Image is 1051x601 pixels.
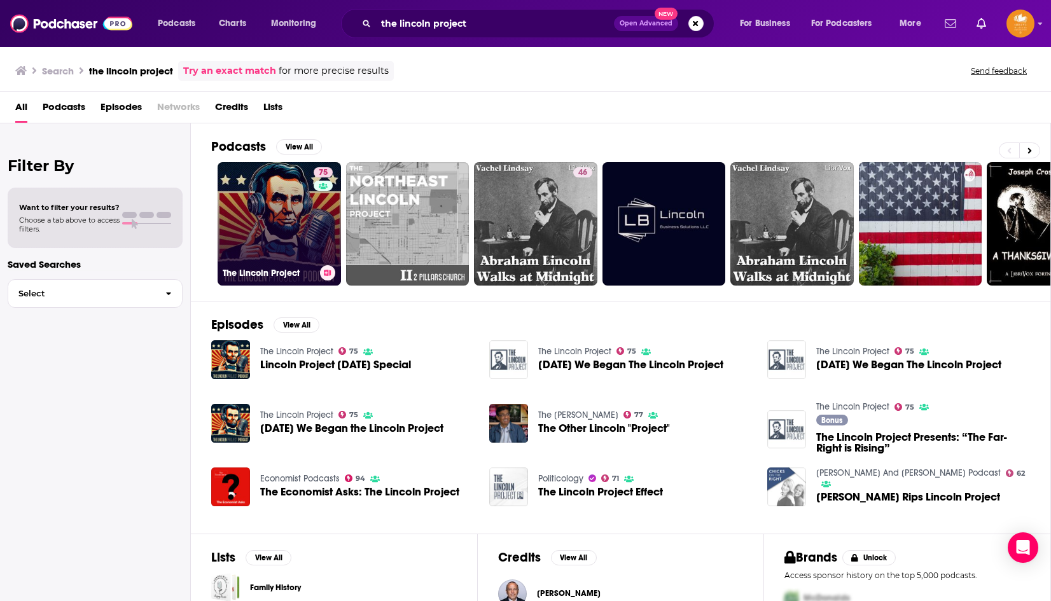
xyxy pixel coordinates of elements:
a: The Lincoln Project [538,346,611,357]
span: 75 [319,167,328,179]
button: open menu [149,13,212,34]
h2: Filter By [8,156,183,175]
a: 75 [894,347,915,355]
a: Credits [215,97,248,123]
img: Trump Rips Lincoln Project [767,467,806,506]
a: 75 [894,403,915,411]
a: Family History [250,581,301,595]
a: Economist Podcasts [260,473,340,484]
span: 71 [612,476,619,481]
a: Three Years Ago We Began The Lincoln Project [489,340,528,379]
h2: Episodes [211,317,263,333]
button: open menu [891,13,937,34]
div: Open Intercom Messenger [1008,532,1038,563]
button: Unlock [842,550,896,565]
span: Charts [219,15,246,32]
span: [DATE] We Began the Lincoln Project [260,423,443,434]
h3: the lincoln project [89,65,173,77]
span: Bonus [821,417,842,424]
button: View All [276,139,322,155]
span: Episodes [101,97,142,123]
span: 94 [356,476,365,481]
span: For Podcasters [811,15,872,32]
a: The Lincoln Project [260,346,333,357]
a: Charts [211,13,254,34]
button: open menu [803,13,891,34]
button: View All [274,317,319,333]
a: ListsView All [211,549,291,565]
a: 46 [474,162,597,286]
a: Politicology [538,473,583,484]
span: Logged in as ShreveWilliams [1006,10,1034,38]
a: EpisodesView All [211,317,319,333]
p: Access sponsor history on the top 5,000 podcasts. [784,570,1030,580]
div: Search podcasts, credits, & more... [353,9,727,38]
a: The Lincoln Project [816,346,889,357]
span: Open Advanced [620,20,672,27]
input: Search podcasts, credits, & more... [376,13,614,34]
a: The Other Lincoln "Project" [538,423,670,434]
a: 46 [573,167,592,177]
a: The Lincoln Project Effect [538,487,663,497]
span: 46 [578,167,587,179]
a: The Lincoln Project Presents: “The Far-Right is Rising” [816,432,1030,453]
span: [PERSON_NAME] Rips Lincoln Project [816,492,1000,502]
a: Podcasts [43,97,85,123]
h2: Podcasts [211,139,266,155]
h3: Search [42,65,74,77]
a: 75The Lincoln Project [218,162,341,286]
a: 75 [314,167,333,177]
a: Podchaser - Follow, Share and Rate Podcasts [10,11,132,36]
span: The Economist Asks: The Lincoln Project [260,487,459,497]
a: Lincoln Project Election Day Special [260,359,411,370]
img: Lincoln Project Election Day Special [211,340,250,379]
button: Select [8,279,183,308]
a: Show notifications dropdown [971,13,991,34]
a: All [15,97,27,123]
span: 75 [905,349,914,354]
span: Networks [157,97,200,123]
span: [DATE] We Began The Lincoln Project [816,359,1001,370]
span: For Business [740,15,790,32]
a: Two Years Ago We Began The Lincoln Project [816,359,1001,370]
a: Trump Rips Lincoln Project [816,492,1000,502]
a: Lists [263,97,282,123]
img: The Economist Asks: The Lincoln Project [211,467,250,506]
h2: Brands [784,549,837,565]
a: 94 [345,474,366,482]
span: Podcasts [158,15,195,32]
span: Select [8,289,155,298]
span: Choose a tab above to access filters. [19,216,120,233]
img: The Lincoln Project Effect [489,467,528,506]
p: Saved Searches [8,258,183,270]
button: Open AdvancedNew [614,16,678,31]
a: PodcastsView All [211,139,322,155]
h2: Credits [498,549,541,565]
span: 77 [634,412,643,418]
span: for more precise results [279,64,389,78]
img: The Lincoln Project Presents: “The Far-Right is Rising” [767,410,806,449]
img: The Other Lincoln "Project" [489,404,528,443]
span: Lincoln Project [DATE] Special [260,359,411,370]
img: Four Years Ago We Began the Lincoln Project [211,404,250,443]
a: 62 [1006,469,1026,477]
button: View All [551,550,597,565]
span: 75 [905,404,914,410]
a: 71 [601,474,620,482]
a: The Lincoln Project [260,410,333,420]
span: 75 [349,412,358,418]
h3: The Lincoln Project [223,268,315,279]
a: Two Years Ago We Began The Lincoln Project [767,340,806,379]
span: 75 [349,349,358,354]
a: 75 [338,347,359,355]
